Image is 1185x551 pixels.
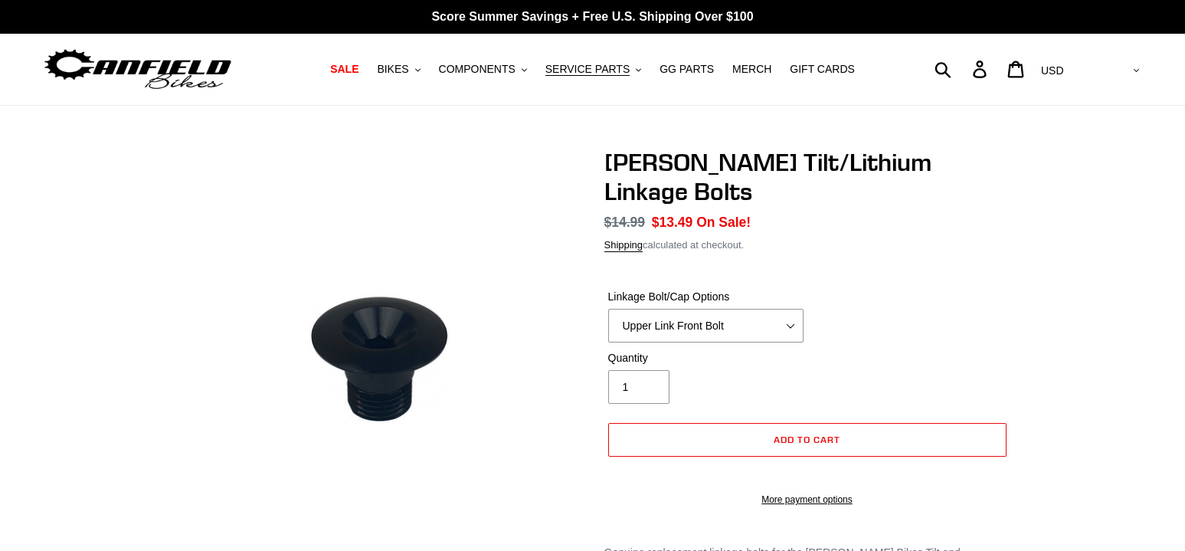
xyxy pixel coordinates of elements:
span: On Sale! [696,212,751,232]
div: calculated at checkout. [604,238,1010,253]
span: COMPONENTS [439,63,516,76]
a: SALE [322,59,366,80]
button: COMPONENTS [431,59,535,80]
button: Add to cart [608,423,1007,457]
span: GG PARTS [660,63,714,76]
span: BIKES [377,63,408,76]
span: Add to cart [774,434,840,445]
label: Linkage Bolt/Cap Options [608,289,804,305]
label: Quantity [608,350,804,366]
span: $13.49 [652,215,693,230]
a: GIFT CARDS [782,59,863,80]
span: MERCH [732,63,771,76]
s: $14.99 [604,215,646,230]
button: SERVICE PARTS [538,59,649,80]
a: GG PARTS [652,59,722,80]
span: GIFT CARDS [790,63,855,76]
span: SERVICE PARTS [545,63,630,76]
img: Canfield Tilt/Lithium Linkage Bolts [178,151,578,551]
img: Canfield Bikes [42,45,234,93]
input: Search [943,52,982,86]
a: More payment options [608,493,1007,507]
a: MERCH [725,59,779,80]
a: Shipping [604,239,643,252]
span: SALE [330,63,358,76]
h1: [PERSON_NAME] Tilt/Lithium Linkage Bolts [604,148,1010,207]
button: BIKES [369,59,427,80]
